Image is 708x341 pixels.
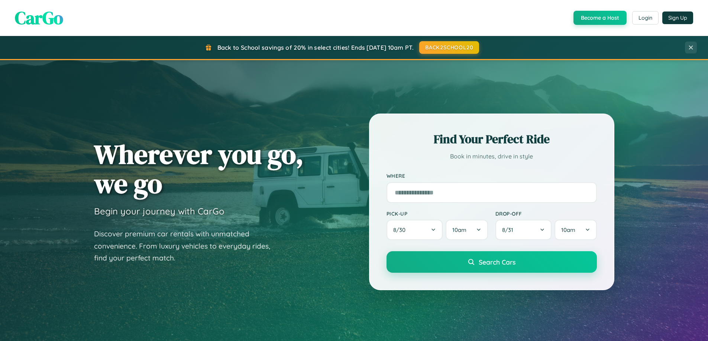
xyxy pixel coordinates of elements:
h1: Wherever you go, we go [94,140,304,198]
button: 8/31 [495,220,552,240]
button: 10am [446,220,488,240]
span: Search Cars [479,258,515,266]
span: Back to School savings of 20% in select cities! Ends [DATE] 10am PT. [217,44,414,51]
label: Drop-off [495,210,597,217]
h3: Begin your journey with CarGo [94,206,224,217]
span: 10am [561,226,575,233]
span: 10am [452,226,466,233]
button: Become a Host [573,11,627,25]
p: Book in minutes, drive in style [387,151,597,162]
h2: Find Your Perfect Ride [387,131,597,147]
span: CarGo [15,6,63,30]
button: 10am [555,220,597,240]
button: Sign Up [662,12,693,24]
button: Login [632,11,659,24]
button: 8/30 [387,220,443,240]
span: 8 / 30 [393,226,409,233]
label: Where [387,173,597,179]
button: Search Cars [387,251,597,273]
label: Pick-up [387,210,488,217]
button: BACK2SCHOOL20 [419,41,479,54]
span: 8 / 31 [502,226,517,233]
p: Discover premium car rentals with unmatched convenience. From luxury vehicles to everyday rides, ... [94,228,280,264]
